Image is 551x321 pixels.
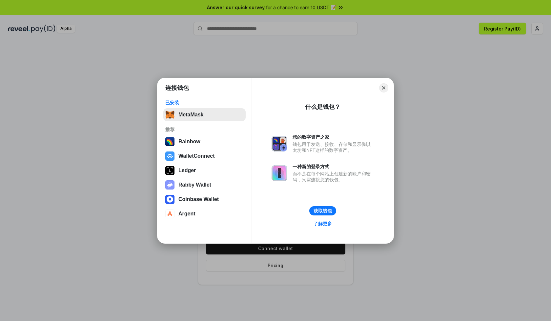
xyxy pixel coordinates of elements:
[178,196,219,202] div: Coinbase Wallet
[178,112,203,118] div: MetaMask
[293,134,374,140] div: 您的数字资产之家
[163,135,246,148] button: Rainbow
[165,166,174,175] img: svg+xml,%3Csvg%20xmlns%3D%22http%3A%2F%2Fwww.w3.org%2F2000%2Fsvg%22%20width%3D%2228%22%20height%3...
[163,193,246,206] button: Coinbase Wallet
[314,221,332,227] div: 了解更多
[178,182,211,188] div: Rabby Wallet
[165,127,244,132] div: 推荐
[305,103,340,111] div: 什么是钱包？
[165,151,174,161] img: svg+xml,%3Csvg%20width%3D%2228%22%20height%3D%2228%22%20viewBox%3D%220%200%2028%2028%22%20fill%3D...
[293,141,374,153] div: 钱包用于发送、接收、存储和显示像以太坊和NFT这样的数字资产。
[309,206,336,215] button: 获取钱包
[178,168,196,173] div: Ledger
[178,139,200,145] div: Rainbow
[163,150,246,163] button: WalletConnect
[163,178,246,191] button: Rabby Wallet
[293,164,374,170] div: 一种新的登录方式
[314,208,332,214] div: 获取钱包
[165,110,174,119] img: svg+xml,%3Csvg%20fill%3D%22none%22%20height%3D%2233%22%20viewBox%3D%220%200%2035%2033%22%20width%...
[293,171,374,183] div: 而不是在每个网站上创建新的账户和密码，只需连接您的钱包。
[165,195,174,204] img: svg+xml,%3Csvg%20width%3D%2228%22%20height%3D%2228%22%20viewBox%3D%220%200%2028%2028%22%20fill%3D...
[178,211,195,217] div: Argent
[165,137,174,146] img: svg+xml,%3Csvg%20width%3D%22120%22%20height%3D%22120%22%20viewBox%3D%220%200%20120%20120%22%20fil...
[163,164,246,177] button: Ledger
[272,136,287,151] img: svg+xml,%3Csvg%20xmlns%3D%22http%3A%2F%2Fwww.w3.org%2F2000%2Fsvg%22%20fill%3D%22none%22%20viewBox...
[163,207,246,220] button: Argent
[165,84,189,92] h1: 连接钱包
[178,153,215,159] div: WalletConnect
[379,83,388,92] button: Close
[310,219,336,228] a: 了解更多
[165,209,174,218] img: svg+xml,%3Csvg%20width%3D%2228%22%20height%3D%2228%22%20viewBox%3D%220%200%2028%2028%22%20fill%3D...
[165,180,174,190] img: svg+xml,%3Csvg%20xmlns%3D%22http%3A%2F%2Fwww.w3.org%2F2000%2Fsvg%22%20fill%3D%22none%22%20viewBox...
[163,108,246,121] button: MetaMask
[165,100,244,106] div: 已安装
[272,165,287,181] img: svg+xml,%3Csvg%20xmlns%3D%22http%3A%2F%2Fwww.w3.org%2F2000%2Fsvg%22%20fill%3D%22none%22%20viewBox...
